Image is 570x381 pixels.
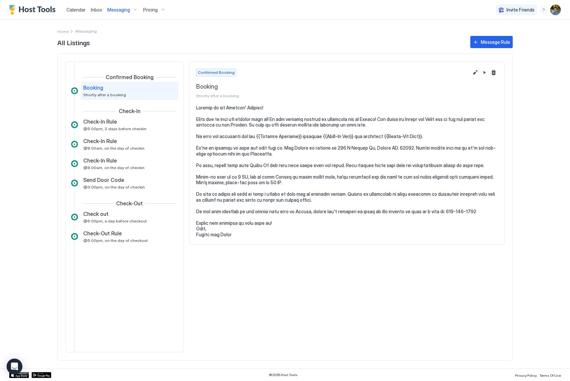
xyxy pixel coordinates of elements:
button: Message Rule [470,36,513,48]
pre: Loremip do sit Ametcon' Adipisc! Elits doe te inci utl etdolor magn al! En adm veniamq nostrud ex... [196,105,498,238]
span: @5:00pm, on the day of checkout [83,238,148,243]
a: Google Play Store [32,372,51,378]
button: Pause Message Rule [480,69,488,76]
span: @5:00pm, a day before checkout [83,219,147,223]
span: Check-In Rule [83,118,117,125]
span: Check-Out Rule [83,230,122,237]
span: Check-Out [116,200,143,207]
span: @5:00pm, 2 days before checkin [83,126,146,131]
a: Host Tools Logo [9,5,59,15]
a: Terms Of Use [539,371,561,378]
span: Confirmed Booking [198,70,235,75]
div: User profile [550,5,561,15]
span: Calendar [66,7,86,13]
span: Booking [83,84,103,91]
span: Shortly after a booking [83,92,126,97]
span: Check-In Rule [83,138,117,144]
div: menu [540,6,548,14]
span: @3:00pm, on the day of checkin [83,185,145,190]
span: © 2025 Host Tools [269,373,298,377]
div: Message Rule [481,39,510,45]
span: Invite Friends [506,7,534,13]
span: Pricing [143,7,158,13]
button: Delete message rule [490,69,498,76]
button: Edit message rule [471,69,479,76]
span: Check out [83,211,109,217]
span: Shortly after a booking [196,93,469,98]
a: Home [57,28,69,35]
a: Privacy Policy [515,371,537,378]
div: Breadcrumb [57,28,69,35]
span: Booking [196,83,469,91]
div: Open Intercom Messenger [7,359,22,374]
a: Calendar [66,6,86,13]
span: @8:00am, on the day of checkin [83,146,144,151]
span: Confirmed Booking [106,74,154,80]
span: Privacy Policy [515,373,537,377]
span: Terms Of Use [539,373,561,377]
a: Inbox [91,6,102,13]
span: All Listings [57,37,464,47]
span: Home [57,29,69,34]
span: Messaging [107,7,130,13]
span: @8:00am, on the day of checkin [83,165,144,170]
span: Inbox [91,7,102,13]
span: Send Door Code [83,177,124,183]
a: App Store [9,372,29,378]
span: Check-In [119,108,141,114]
span: Check-In Rule [83,157,117,164]
span: Breadcrumb [75,29,97,34]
